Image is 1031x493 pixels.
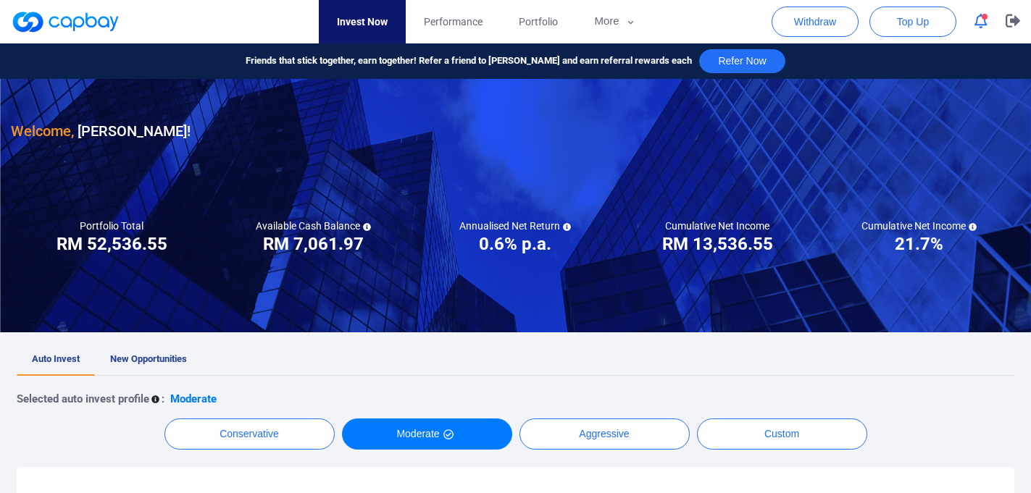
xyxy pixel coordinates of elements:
[861,219,977,232] h5: Cumulative Net Income
[519,418,690,450] button: Aggressive
[772,7,859,37] button: Withdraw
[170,390,217,408] p: Moderate
[32,353,80,364] span: Auto Invest
[11,122,74,140] span: Welcome,
[869,7,956,37] button: Top Up
[80,219,143,232] h5: Portfolio Total
[11,119,191,143] h3: [PERSON_NAME] !
[459,219,571,232] h5: Annualised Net Return
[164,418,335,450] button: Conservative
[519,14,558,30] span: Portfolio
[479,232,551,256] h3: 0.6% p.a.
[699,49,785,73] button: Refer Now
[895,232,943,256] h3: 21.7%
[162,390,164,408] p: :
[57,232,167,256] h3: RM 52,536.55
[110,353,187,364] span: New Opportunities
[342,418,512,450] button: Moderate
[17,390,149,408] p: Selected auto invest profile
[246,54,692,69] span: Friends that stick together, earn together! Refer a friend to [PERSON_NAME] and earn referral rew...
[897,14,929,29] span: Top Up
[662,232,773,256] h3: RM 13,536.55
[665,219,769,232] h5: Cumulative Net Income
[263,232,364,256] h3: RM 7,061.97
[424,14,483,30] span: Performance
[256,219,371,232] h5: Available Cash Balance
[697,418,867,450] button: Custom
